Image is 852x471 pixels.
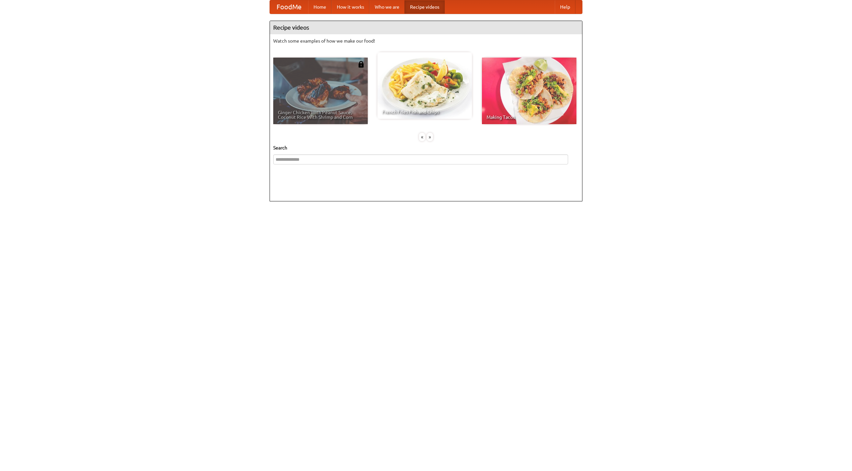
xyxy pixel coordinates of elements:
h5: Search [273,144,579,151]
img: 483408.png [358,61,364,68]
a: Home [308,0,331,14]
div: « [419,133,425,141]
span: French Fries Fish and Chips [382,110,467,114]
h4: Recipe videos [270,21,582,34]
p: Watch some examples of how we make our food! [273,38,579,44]
a: Recipe videos [405,0,445,14]
a: Who we are [369,0,405,14]
div: » [427,133,433,141]
a: How it works [331,0,369,14]
a: Making Tacos [482,58,576,124]
span: Making Tacos [487,115,572,119]
a: French Fries Fish and Chips [377,52,472,119]
a: FoodMe [270,0,308,14]
a: Help [555,0,575,14]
